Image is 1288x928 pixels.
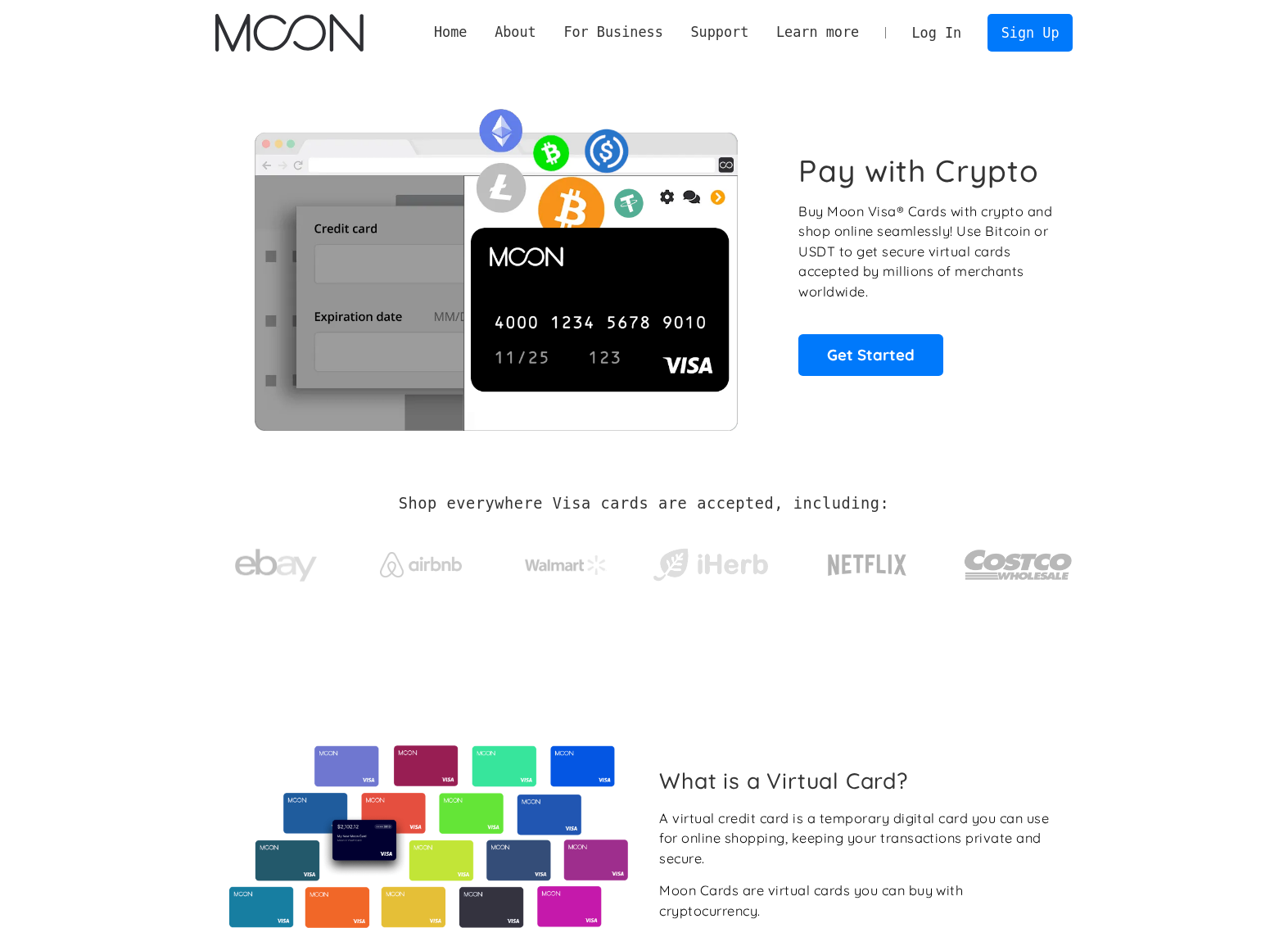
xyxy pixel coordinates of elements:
[563,22,662,43] div: For Business
[399,495,889,513] h2: Shop everywhere Visa cards are accepted, including:
[359,536,481,586] a: Airbnb
[495,22,536,43] div: About
[898,15,975,51] a: Log In
[798,201,1055,302] p: Buy Moon Visa® Cards with crypto and shop online seamlessly! Use Bitcoin or USDT to get secure vi...
[235,540,317,591] img: ebay
[964,534,1073,595] img: Costco
[380,552,462,577] img: Airbnb
[659,880,1060,921] div: Moon Cards are virtual cards you can buy with cryptocurrency.
[649,527,771,595] a: iHerb
[762,22,873,43] div: Learn more
[677,22,762,43] div: Support
[215,523,337,600] a: ebay
[690,22,748,43] div: Support
[420,22,481,43] a: Home
[776,22,859,43] div: Learn more
[798,334,943,375] a: Get Started
[794,528,941,594] a: Netflix
[798,152,1039,189] h1: Pay with Crypto
[504,539,626,583] a: Walmart
[659,808,1060,869] div: A virtual credit card is a temporary digital card you can use for online shopping, keeping your t...
[481,22,549,43] div: About
[550,22,677,43] div: For Business
[215,14,364,52] a: home
[525,555,607,575] img: Walmart
[215,97,776,430] img: Moon Cards let you spend your crypto anywhere Visa is accepted.
[826,545,908,586] img: Netflix
[964,518,1073,604] a: Costco
[215,14,364,52] img: Moon Logo
[987,14,1073,51] a: Sign Up
[659,767,1060,794] h2: What is a Virtual Card?
[649,544,771,586] img: iHerb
